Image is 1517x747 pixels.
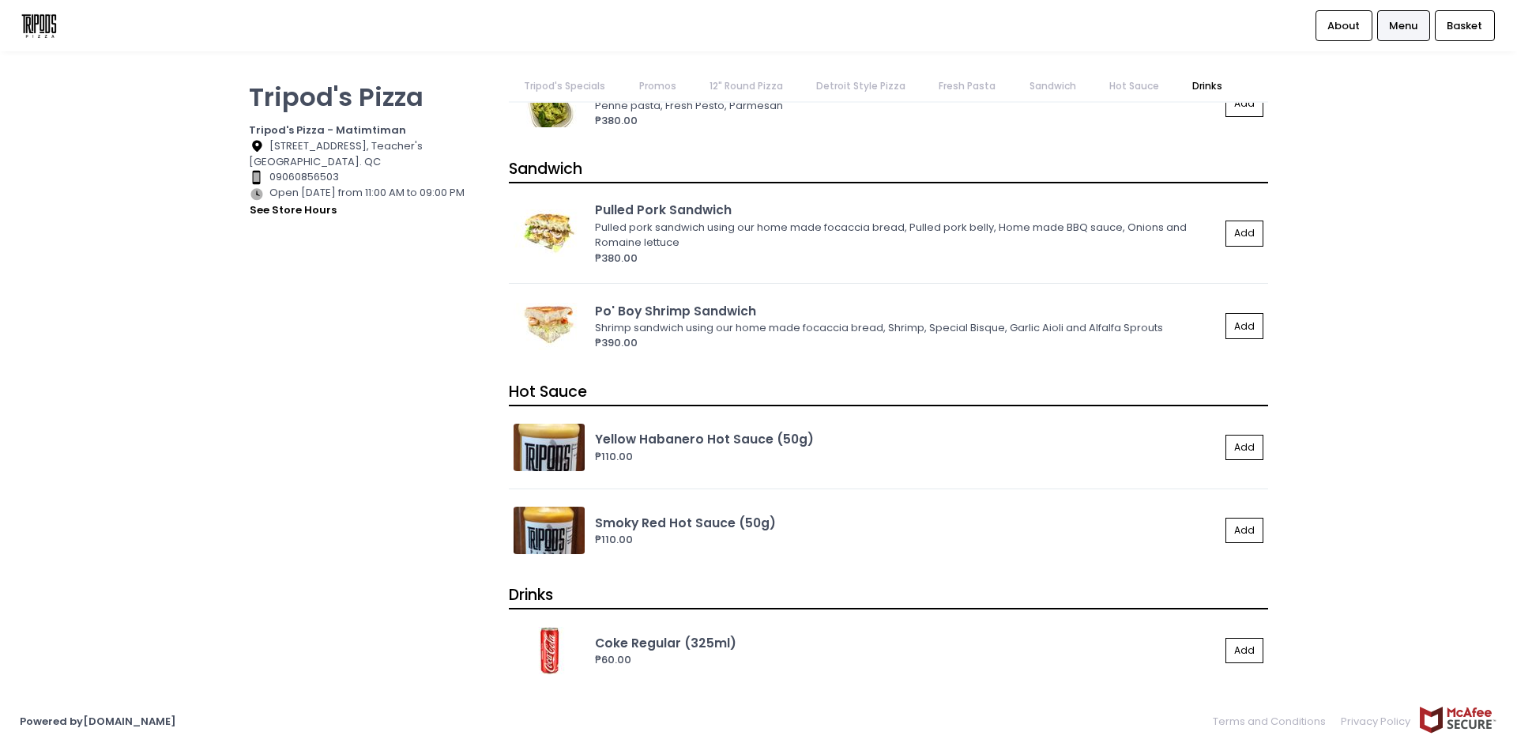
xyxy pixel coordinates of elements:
div: ₱110.00 [595,449,1220,465]
img: logo [20,12,58,40]
a: 12" Round Pizza [694,71,798,101]
img: Po' Boy Shrimp Sandwich [514,303,585,350]
span: Basket [1447,18,1482,34]
a: Tripod's Specials [509,71,621,101]
div: Pulled pork sandwich using our home made focaccia bread, Pulled pork belly, Home made BBQ sauce, ... [595,220,1215,251]
span: Drinks [509,584,553,606]
span: About [1327,18,1360,34]
a: Hot Sauce [1094,71,1174,101]
p: Tripod's Pizza [249,81,489,112]
span: Hot Sauce [509,381,587,402]
span: Sandwich [509,158,582,179]
a: About [1316,10,1372,40]
div: Smoky Red Hot Sauce (50g) [595,514,1220,532]
a: Detroit Style Pizza [801,71,921,101]
a: Menu [1377,10,1430,40]
div: Open [DATE] from 11:00 AM to 09:00 PM [249,185,489,218]
div: Pulled Pork Sandwich [595,201,1220,219]
img: Yellow Habanero Hot Sauce (50g) [514,424,585,471]
img: Pasta Pesto [514,80,585,127]
img: Smoky Red Hot Sauce (50g) [514,507,585,554]
div: ₱110.00 [595,532,1220,548]
a: Privacy Policy [1334,706,1419,737]
button: Add [1225,518,1263,544]
img: Pulled Pork Sandwich [514,209,585,257]
button: Add [1225,313,1263,339]
div: Penne pasta, Fresh Pesto, Parmesan [595,98,1215,114]
a: Terms and Conditions [1213,706,1334,737]
div: Po' Boy Shrimp Sandwich [595,302,1220,320]
b: Tripod's Pizza - Matimtiman [249,123,406,138]
div: Shrimp sandwich using our home made focaccia bread, Shrimp, Special Bisque, Garlic Aioli and Alfa... [595,320,1215,336]
div: Yellow Habanero Hot Sauce (50g) [595,430,1220,448]
button: Add [1225,91,1263,117]
span: Menu [1389,18,1417,34]
div: ₱380.00 [595,113,1220,129]
div: Coke Regular (325ml) [595,634,1220,652]
a: Powered by[DOMAIN_NAME] [20,714,176,729]
a: Sandwich [1014,71,1091,101]
div: ₱60.00 [595,652,1220,668]
div: ₱380.00 [595,251,1220,266]
a: Drinks [1177,71,1238,101]
div: ₱390.00 [595,335,1220,351]
button: Add [1225,221,1263,247]
img: mcafee-secure [1418,706,1497,734]
button: Add [1225,435,1263,461]
a: Fresh Pasta [924,71,1011,101]
button: see store hours [249,202,337,219]
img: Coke Regular (325ml) [514,627,585,674]
a: Promos [623,71,691,101]
div: [STREET_ADDRESS], Teacher's [GEOGRAPHIC_DATA]. QC [249,138,489,170]
div: 09060856503 [249,169,489,185]
button: Add [1225,638,1263,664]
